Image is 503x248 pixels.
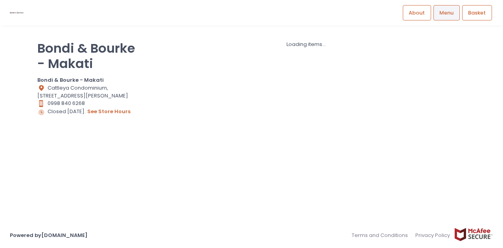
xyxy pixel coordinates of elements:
a: Powered by[DOMAIN_NAME] [10,231,88,239]
a: Privacy Policy [412,228,454,243]
a: Terms and Conditions [352,228,412,243]
div: Closed [DATE]. [37,107,137,116]
a: About [403,5,431,20]
div: Loading items... [147,40,466,48]
img: logo [10,6,24,20]
b: Bondi & Bourke - Makati [37,76,104,84]
span: Basket [468,9,486,17]
div: 0998 840 6268 [37,99,137,107]
p: Bondi & Bourke - Makati [37,40,137,71]
a: Menu [433,5,460,20]
span: Menu [439,9,453,17]
span: About [409,9,425,17]
img: mcafee-secure [454,228,493,241]
button: see store hours [87,107,131,116]
div: Cattleya Condominium, [STREET_ADDRESS][PERSON_NAME] [37,84,137,100]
